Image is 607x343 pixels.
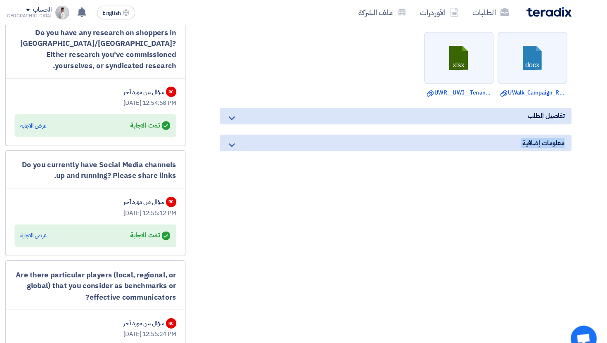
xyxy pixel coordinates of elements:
a: الأوردرات [422,2,472,21]
a: ملف الشركة [364,2,422,21]
img: BDDAEEFDDACDAEA_1756647670177.jpeg [82,5,95,19]
div: عرض الاجابة [49,116,74,124]
div: RC [187,187,197,197]
div: دردشة مفتوحة [572,310,597,335]
div: الحساب [60,6,78,13]
div: سؤال من مورد آخر [147,188,185,197]
a: UWR__UWJ__Tenant_list.xlsx [435,84,496,92]
div: [DATE] 12:54:58 PM [43,94,197,102]
div: [GEOGRAPHIC_DATA] [34,13,78,17]
div: سؤال من مورد آخر [147,83,185,92]
div: عرض الاجابة [49,220,74,229]
div: [DATE] 12:55:24 PM [43,314,197,322]
div: [DATE] 12:55:12 PM [43,199,197,207]
div: Do you have any research on shoppers in [GEOGRAPHIC_DATA]/[GEOGRAPHIC_DATA]? Either research you'... [43,26,197,68]
div: RC [187,303,197,313]
a: الطلبات [472,2,520,21]
img: Teradix logo [530,7,573,16]
div: تمت الاجابة [153,114,191,125]
div: Do you currently have Social Media channels up and running? Please share links. [43,152,197,173]
div: تمت الاجابة [153,219,191,230]
span: معلومات إضافية [526,132,567,141]
div: سؤال من مورد آخر [147,303,185,312]
span: تفاصيل الطلب [531,106,567,115]
a: UWalk_Campaign_RFP.docx [505,84,567,92]
span: English [127,9,144,15]
button: English [121,5,158,19]
div: RC [187,83,197,92]
div: Are there particular players (local, regional, or global) that you consider as benchmarks or effe... [43,257,197,289]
